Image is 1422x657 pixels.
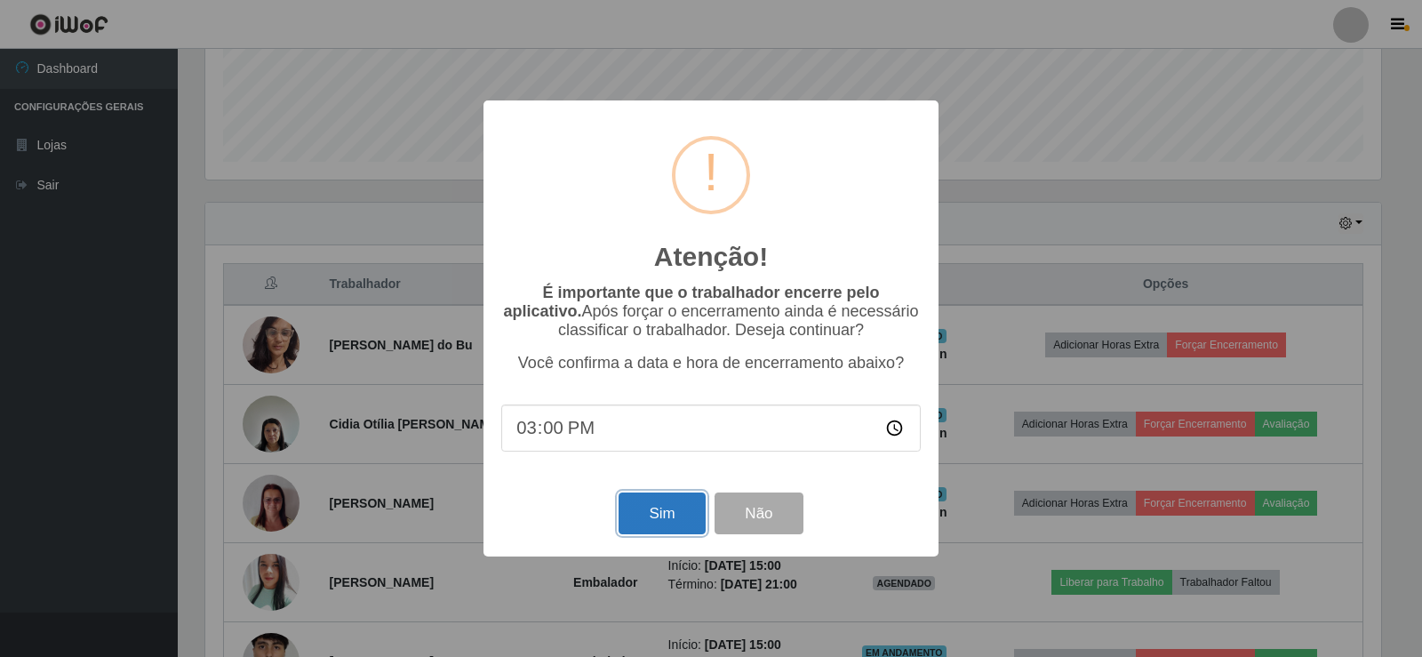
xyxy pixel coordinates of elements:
[503,284,879,320] b: É importante que o trabalhador encerre pelo aplicativo.
[654,241,768,273] h2: Atenção!
[715,493,803,534] button: Não
[619,493,705,534] button: Sim
[501,284,921,340] p: Após forçar o encerramento ainda é necessário classificar o trabalhador. Deseja continuar?
[501,354,921,373] p: Você confirma a data e hora de encerramento abaixo?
